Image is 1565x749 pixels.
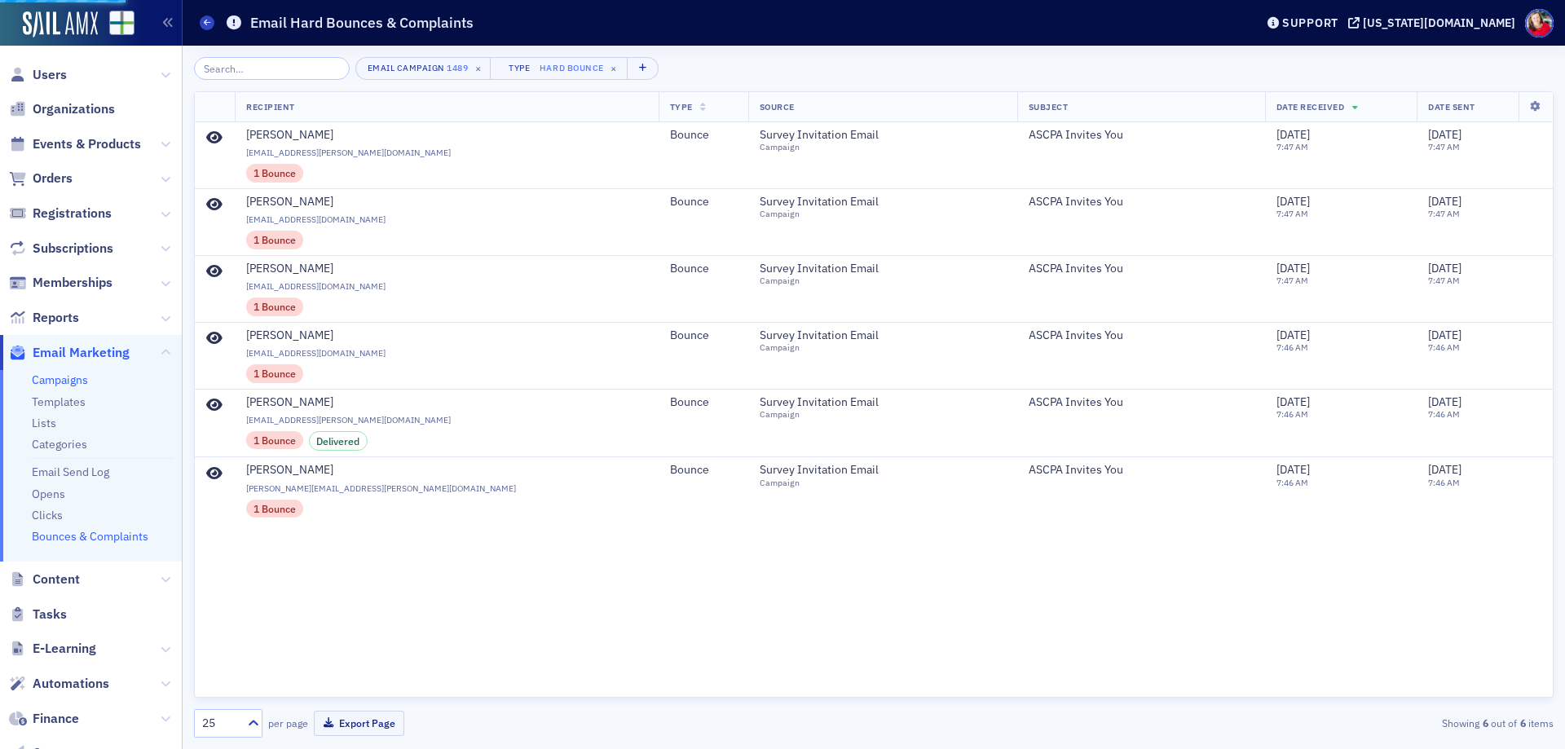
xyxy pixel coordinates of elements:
span: [DATE] [1428,462,1461,477]
time: 7:46 AM [1276,341,1308,353]
time: 7:47 AM [1428,208,1460,219]
span: Memberships [33,274,112,292]
span: Events & Products [33,135,141,153]
a: Content [9,571,80,588]
span: [DATE] [1428,394,1461,409]
a: Email Marketing [9,344,130,362]
div: Bounce [670,328,737,343]
span: ASCPA Invites You [1029,395,1177,410]
img: SailAMX [23,11,98,37]
span: [DATE] [1276,328,1310,342]
time: 7:46 AM [1428,477,1460,488]
img: SailAMX [109,11,134,36]
time: 7:47 AM [1276,208,1308,219]
time: 7:46 AM [1428,408,1460,420]
a: Memberships [9,274,112,292]
div: Bounce [670,262,737,276]
button: Email Campaign1489× [355,57,492,80]
span: Survey Invitation Email [760,128,908,143]
label: per page [268,716,308,730]
a: Templates [32,394,86,409]
span: Survey Invitation Email [760,195,908,209]
div: Bounce [670,195,737,209]
a: Survey Invitation EmailCampaign [760,128,923,153]
div: Campaign [760,142,908,152]
time: 7:47 AM [1428,275,1460,286]
a: Bounces & Complaints [32,529,148,544]
a: Users [9,66,67,84]
a: Finance [9,710,79,728]
time: 7:47 AM [1276,141,1308,152]
div: Campaign [760,209,908,219]
span: [DATE] [1276,462,1310,477]
a: Survey Invitation EmailCampaign [760,195,923,220]
a: [PERSON_NAME] [246,195,647,209]
span: Source [760,101,795,112]
div: 1 Bounce [246,297,303,315]
a: [PERSON_NAME] [246,128,647,143]
a: Lists [32,416,56,430]
div: 1 Bounce [246,431,303,449]
a: Survey Invitation EmailCampaign [760,395,923,421]
div: Bounce [670,463,737,478]
span: Profile [1525,9,1554,37]
a: [PERSON_NAME] [246,395,647,410]
span: [EMAIL_ADDRESS][PERSON_NAME][DOMAIN_NAME] [246,415,647,425]
div: [PERSON_NAME] [246,328,333,343]
a: Events & Products [9,135,141,153]
span: Tasks [33,606,67,623]
div: Showing out of items [1112,716,1554,730]
span: Survey Invitation Email [760,262,908,276]
strong: 6 [1517,716,1528,730]
div: Delivered [309,431,368,451]
span: [DATE] [1276,194,1310,209]
div: Hard Bounce [540,63,604,73]
span: [DATE] [1428,261,1461,275]
div: Campaign [760,342,908,353]
span: ASCPA Invites You [1029,262,1177,276]
a: Automations [9,675,109,693]
a: Campaigns [32,372,88,387]
a: Clicks [32,508,63,522]
a: [PERSON_NAME] [246,328,647,343]
span: [DATE] [1428,194,1461,209]
div: Email Campaign [368,63,444,73]
span: Content [33,571,80,588]
div: [US_STATE][DOMAIN_NAME] [1363,15,1515,30]
button: TypeHard Bounce× [490,57,627,80]
div: [PERSON_NAME] [246,395,333,410]
span: Date Sent [1428,101,1475,112]
span: Organizations [33,100,115,118]
div: 1 Bounce [246,164,303,182]
span: Registrations [33,205,112,222]
span: Email Marketing [33,344,130,362]
div: [PERSON_NAME] [246,195,333,209]
div: 1 Bounce [246,231,303,249]
a: Email Send Log [32,465,109,479]
span: Reports [33,309,79,327]
a: [PERSON_NAME] [246,463,647,478]
div: [PERSON_NAME] [246,262,333,276]
time: 7:47 AM [1276,275,1308,286]
time: 7:46 AM [1428,341,1460,353]
span: ASCPA Invites You [1029,128,1177,143]
strong: 6 [1479,716,1491,730]
span: Recipient [246,101,295,112]
span: × [471,61,486,76]
span: Type [670,101,693,112]
span: Survey Invitation Email [760,328,908,343]
a: E-Learning [9,640,96,658]
div: 1 Bounce [246,500,303,518]
span: Automations [33,675,109,693]
div: Campaign [760,409,908,420]
h1: Email Hard Bounces & Complaints [250,13,474,33]
a: Survey Invitation EmailCampaign [760,262,923,287]
div: 25 [202,715,238,732]
a: Categories [32,437,87,452]
div: Support [1282,15,1338,30]
span: [DATE] [1428,328,1461,342]
input: Search… [194,57,350,80]
span: Survey Invitation Email [760,395,908,410]
span: ASCPA Invites You [1029,328,1177,343]
a: Tasks [9,606,67,623]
